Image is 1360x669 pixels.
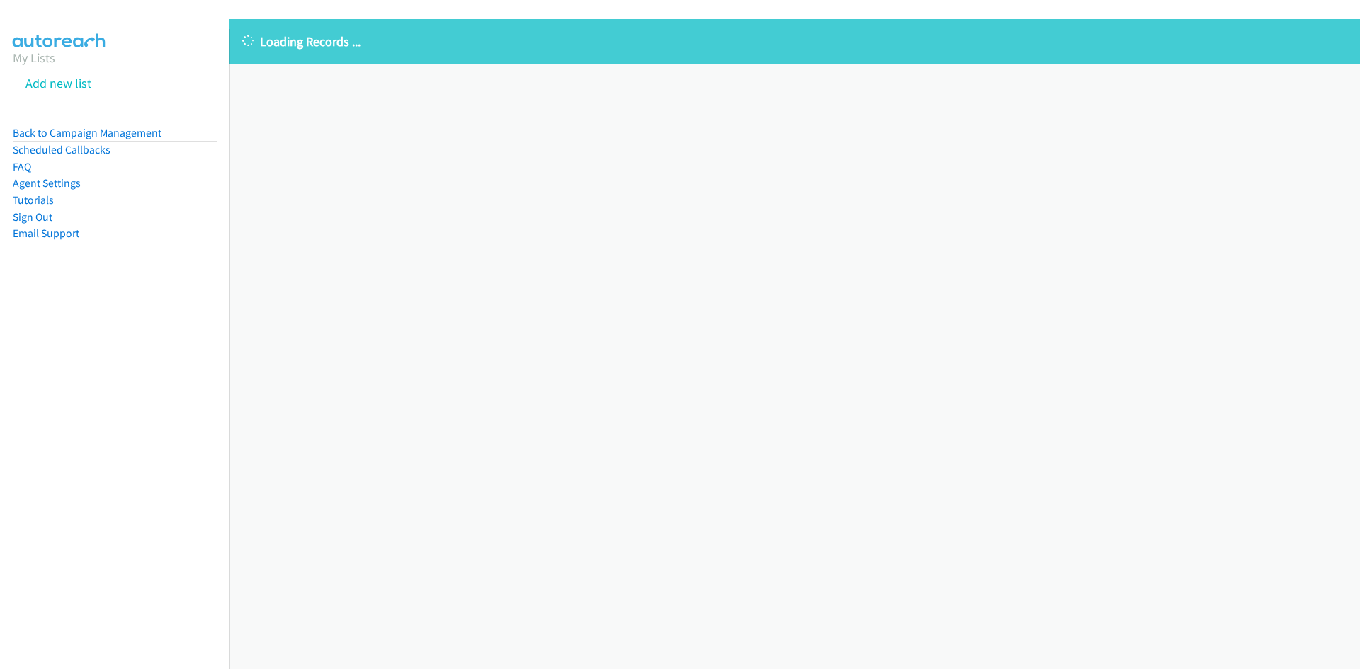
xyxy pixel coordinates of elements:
p: Loading Records ... [242,32,1347,51]
a: FAQ [13,160,31,173]
a: Add new list [25,75,91,91]
a: Email Support [13,227,79,240]
a: Back to Campaign Management [13,126,161,139]
a: Sign Out [13,210,52,224]
a: Tutorials [13,193,54,207]
a: Scheduled Callbacks [13,143,110,156]
a: Agent Settings [13,176,81,190]
a: My Lists [13,50,55,66]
